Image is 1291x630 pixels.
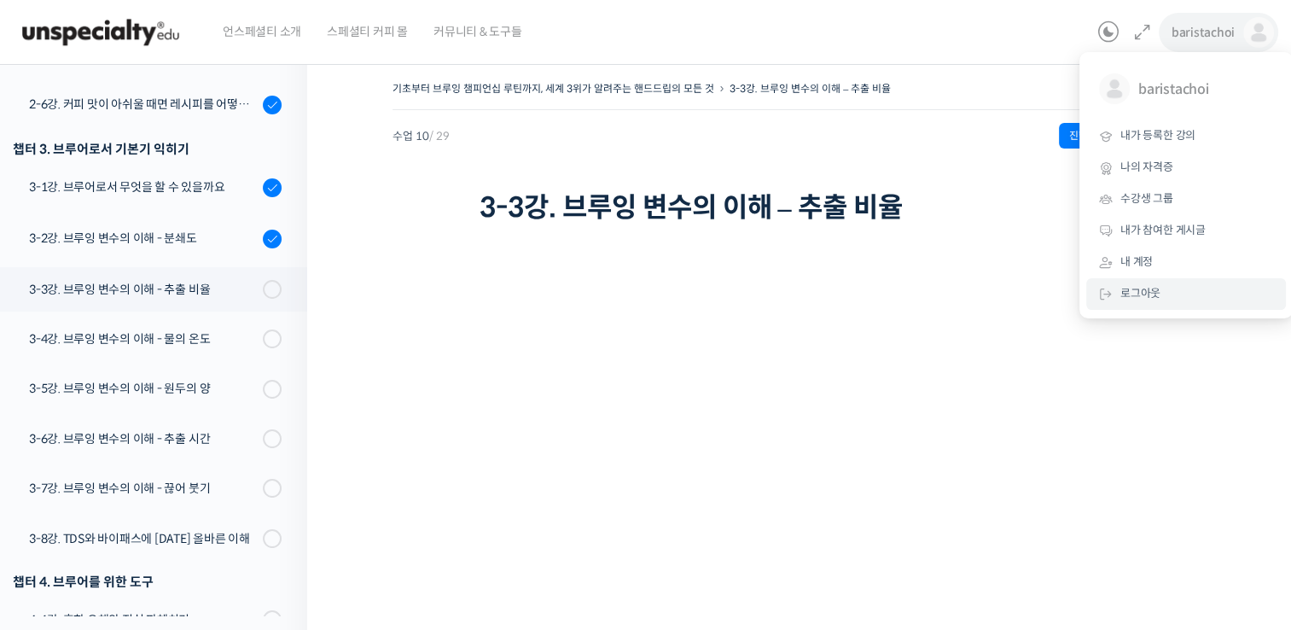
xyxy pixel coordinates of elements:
a: 3-3강. 브루잉 변수의 이해 – 추출 비율 [730,82,891,95]
div: 3-1강. 브루어로서 무엇을 할 수 있을까요 [29,178,258,196]
span: baristachoi [1172,25,1235,40]
span: 내가 등록한 강의 [1120,128,1195,143]
a: 내가 참여한 게시글 [1086,215,1286,247]
div: 3-4강. 브루잉 변수의 이해 - 물의 온도 [29,330,258,348]
span: 대화 [156,515,177,528]
a: 내 계정 [1086,247,1286,278]
div: 3-7강. 브루잉 변수의 이해 - 끊어 붓기 [29,479,258,498]
div: 3-3강. 브루잉 변수의 이해 - 추출 비율 [29,280,258,299]
span: / 29 [429,129,450,143]
span: 나의 자격증 [1120,160,1173,174]
span: 내 계정 [1120,254,1153,269]
span: 수업 10 [393,131,450,142]
div: 3-6강. 브루잉 변수의 이해 - 추출 시간 [29,429,258,448]
div: 3-5강. 브루잉 변수의 이해 - 원두의 양 [29,379,258,398]
a: 기초부터 브루잉 챔피언십 루틴까지, 세계 3위가 알려주는 핸드드립의 모든 것 [393,82,714,95]
a: 로그아웃 [1086,278,1286,310]
a: baristachoi [1086,61,1286,120]
a: 대화 [113,488,220,531]
div: 3-2강. 브루잉 변수의 이해 - 분쇄도 [29,229,258,248]
div: 챕터 4. 브루어를 위한 도구 [13,570,282,593]
div: 2-6강. 커피 맛이 아쉬울 때면 레시피를 어떻게 수정해 보면 좋을까요? (3) [29,95,258,114]
a: 설정 [220,488,328,531]
a: 나의 자격증 [1086,152,1286,184]
span: 홈 [54,514,64,528]
a: 수강생 그룹 [1086,184,1286,215]
span: 설정 [264,514,284,528]
div: 4-1강. 흔한 오해와 진실 파헤치기 [29,610,258,629]
a: 홈 [5,488,113,531]
div: 진행 중 [1059,123,1110,149]
span: 수강생 그룹 [1120,191,1173,206]
div: 3-8강. TDS와 바이패스에 [DATE] 올바른 이해 [29,529,258,548]
span: 로그아웃 [1120,286,1160,300]
a: 내가 등록한 강의 [1086,120,1286,152]
h1: 3-3강. 브루잉 변수의 이해 – 추출 비율 [480,191,1128,224]
div: 챕터 3. 브루어로서 기본기 익히기 [13,137,282,160]
span: baristachoi [1138,73,1265,106]
span: 내가 참여한 게시글 [1120,223,1206,237]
